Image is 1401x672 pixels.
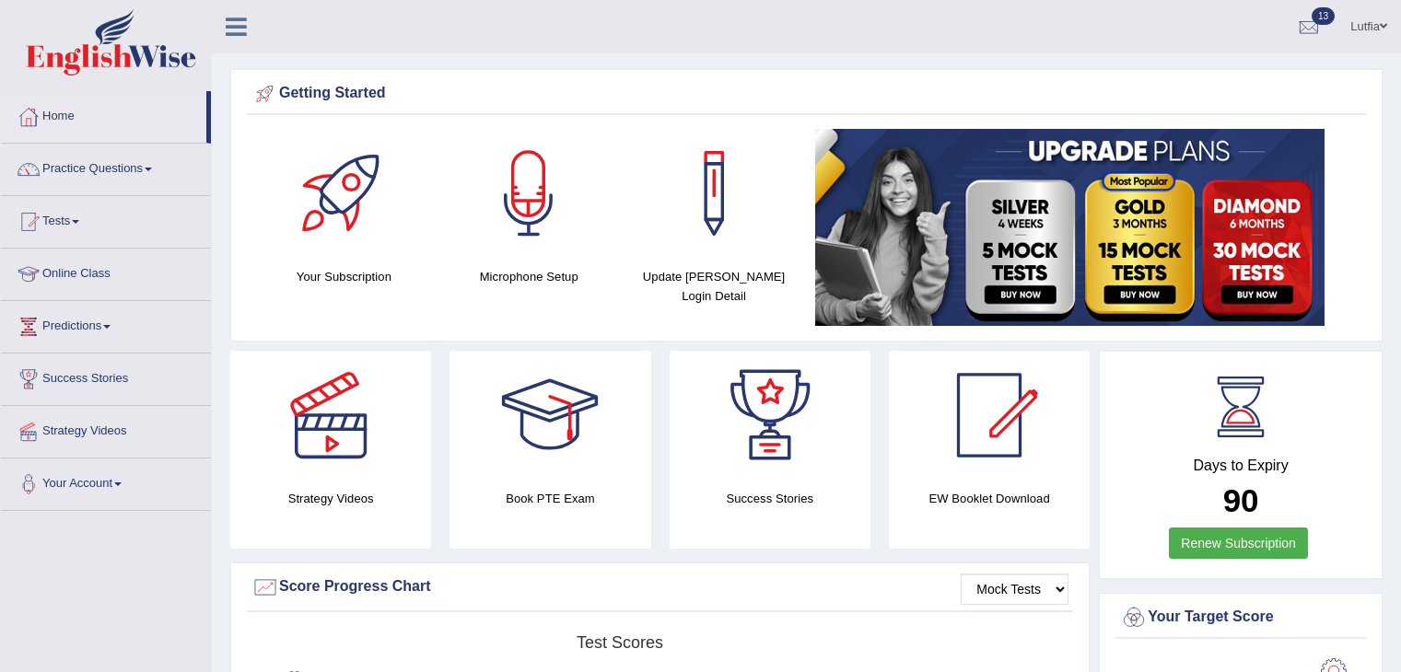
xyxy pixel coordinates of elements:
a: Your Account [1,458,211,504]
h4: Microphone Setup [446,267,613,286]
h4: Strategy Videos [230,489,431,508]
div: Your Target Score [1120,604,1361,631]
span: 13 [1312,7,1335,25]
h4: Book PTE Exam [449,489,650,508]
h4: EW Booklet Download [889,489,1090,508]
a: Strategy Videos [1,406,211,452]
a: Practice Questions [1,144,211,190]
img: small5.jpg [815,129,1325,326]
a: Home [1,91,206,137]
h4: Update [PERSON_NAME] Login Detail [631,267,798,306]
h4: Days to Expiry [1120,458,1361,474]
tspan: Test scores [577,633,663,652]
a: Online Class [1,249,211,295]
a: Predictions [1,301,211,347]
div: Score Progress Chart [251,574,1068,601]
div: Getting Started [251,80,1361,108]
a: Success Stories [1,353,211,400]
b: 90 [1223,482,1259,518]
h4: Success Stories [670,489,870,508]
h4: Your Subscription [261,267,427,286]
a: Tests [1,196,211,242]
a: Renew Subscription [1169,527,1308,559]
